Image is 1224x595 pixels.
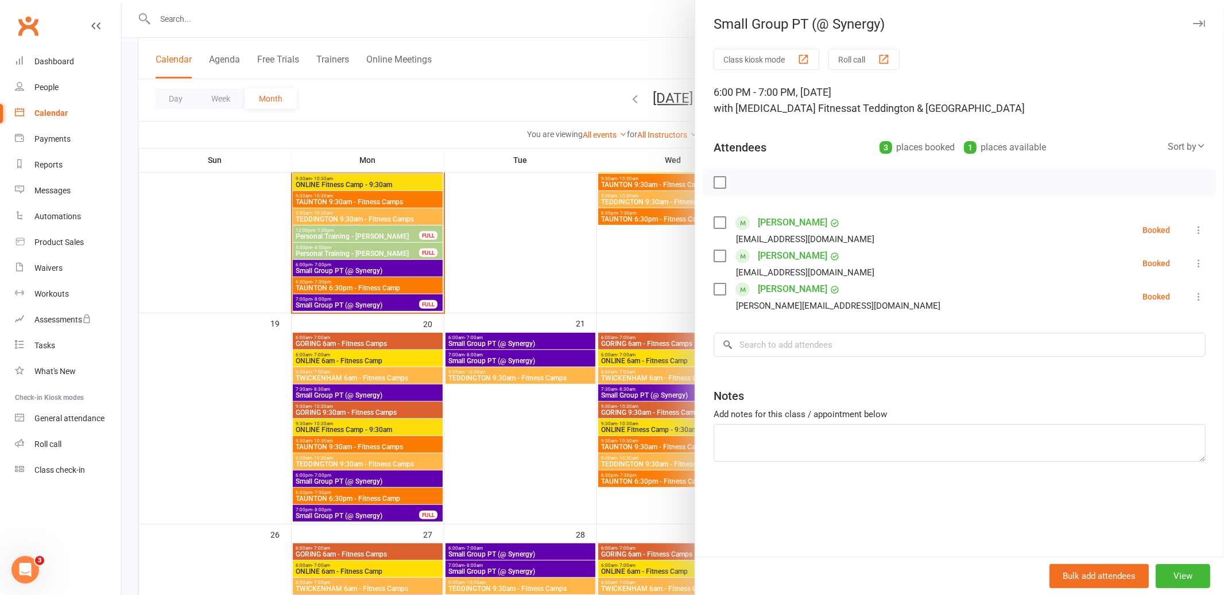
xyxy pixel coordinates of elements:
div: Product Sales [34,238,84,247]
div: Waivers [34,263,63,273]
div: places booked [880,139,955,155]
div: 3 [880,141,892,154]
div: Notes [714,388,744,404]
span: with [MEDICAL_DATA] Fitness [714,102,851,114]
a: Automations [15,204,121,230]
div: Booked [1142,293,1170,301]
a: Waivers [15,255,121,281]
div: General attendance [34,414,104,423]
a: Calendar [15,100,121,126]
div: 6:00 PM - 7:00 PM, [DATE] [714,84,1206,116]
div: Workouts [34,289,69,298]
div: Roll call [34,440,61,449]
a: General attendance kiosk mode [15,406,121,431]
button: Class kiosk mode [714,49,819,70]
a: Clubworx [14,11,42,40]
div: Dashboard [34,57,74,66]
a: Payments [15,126,121,152]
div: Calendar [34,108,68,118]
div: Reports [34,160,63,169]
a: [PERSON_NAME] [758,280,827,298]
button: Bulk add attendees [1049,564,1149,588]
input: Search to add attendees [714,333,1206,357]
div: Automations [34,212,81,221]
div: What's New [34,367,76,376]
span: 3 [35,556,44,565]
a: [PERSON_NAME] [758,213,827,232]
div: Booked [1142,226,1170,234]
span: at Teddington & [GEOGRAPHIC_DATA] [851,102,1025,114]
a: What's New [15,359,121,384]
div: [EMAIL_ADDRESS][DOMAIN_NAME] [736,232,874,247]
div: Booked [1142,259,1170,267]
button: View [1156,564,1210,588]
div: Small Group PT (@ Synergy) [695,16,1224,32]
button: Roll call [828,49,900,70]
a: Tasks [15,333,121,359]
a: Dashboard [15,49,121,75]
div: Attendees [714,139,766,155]
div: [EMAIL_ADDRESS][DOMAIN_NAME] [736,265,874,280]
a: Product Sales [15,230,121,255]
div: [PERSON_NAME][EMAIL_ADDRESS][DOMAIN_NAME] [736,298,940,313]
div: Payments [34,134,71,143]
div: Tasks [34,341,55,350]
a: Class kiosk mode [15,457,121,483]
a: Reports [15,152,121,178]
div: People [34,83,59,92]
a: Assessments [15,307,121,333]
div: 1 [964,141,977,154]
div: Assessments [34,315,91,324]
div: places available [964,139,1046,155]
a: Messages [15,178,121,204]
a: Roll call [15,431,121,457]
div: Sort by [1168,139,1206,154]
iframe: Intercom live chat [11,556,39,584]
a: People [15,75,121,100]
div: Messages [34,186,71,195]
div: Add notes for this class / appointment below [714,407,1206,421]
a: Workouts [15,281,121,307]
div: Class check-in [34,465,85,475]
a: [PERSON_NAME] [758,247,827,265]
